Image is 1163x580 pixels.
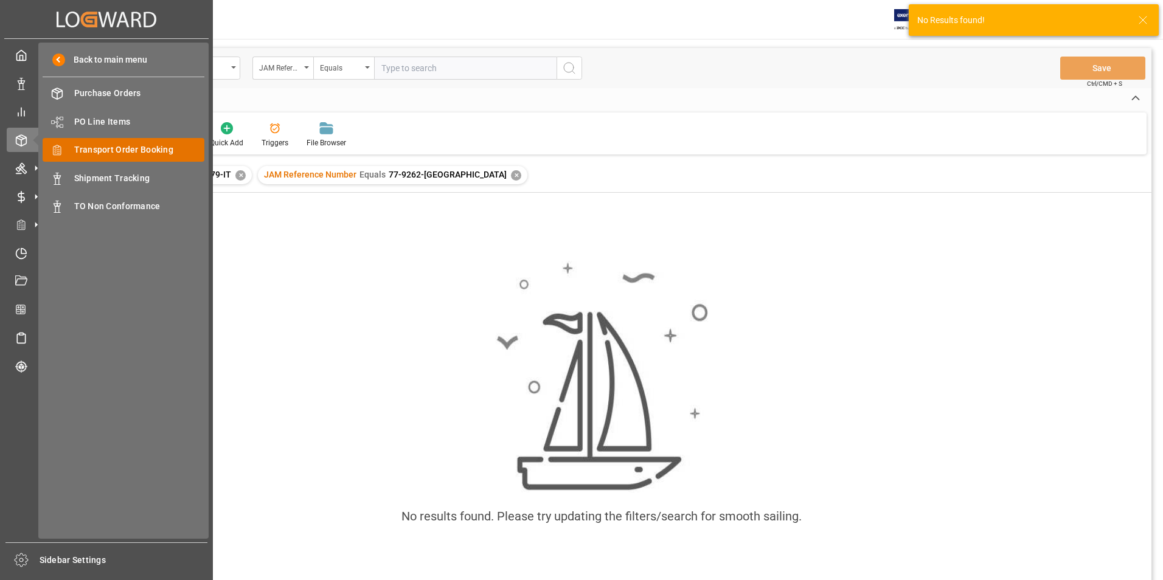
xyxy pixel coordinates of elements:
[43,195,204,218] a: TO Non Conformance
[1060,57,1145,80] button: Save
[495,261,708,493] img: smooth_sailing.jpeg
[40,554,208,567] span: Sidebar Settings
[894,9,936,30] img: Exertis%20JAM%20-%20Email%20Logo.jpg_1722504956.jpg
[259,60,300,74] div: JAM Reference Number
[74,143,205,156] span: Transport Order Booking
[1087,79,1122,88] span: Ctrl/CMD + S
[210,137,243,148] div: Quick Add
[359,170,386,179] span: Equals
[7,354,206,378] a: Tracking Shipment
[43,81,204,105] a: Purchase Orders
[7,241,206,264] a: Timeslot Management V2
[264,170,356,179] span: JAM Reference Number
[557,57,582,80] button: search button
[389,170,507,179] span: 77-9262-[GEOGRAPHIC_DATA]
[313,57,374,80] button: open menu
[320,60,361,74] div: Equals
[7,100,206,123] a: My Reports
[65,54,147,66] span: Back to main menu
[401,507,802,525] div: No results found. Please try updating the filters/search for smooth sailing.
[43,138,204,162] a: Transport Order Booking
[74,172,205,185] span: Shipment Tracking
[262,137,288,148] div: Triggers
[374,57,557,80] input: Type to search
[7,43,206,67] a: My Cockpit
[307,137,346,148] div: File Browser
[43,109,204,133] a: PO Line Items
[235,170,246,181] div: ✕
[7,71,206,95] a: Data Management
[43,166,204,190] a: Shipment Tracking
[7,326,206,350] a: Sailing Schedules
[74,87,205,100] span: Purchase Orders
[917,14,1127,27] div: No Results found!
[74,200,205,213] span: TO Non Conformance
[511,170,521,181] div: ✕
[7,297,206,321] a: CO2 Calculator
[7,269,206,293] a: Document Management
[252,57,313,80] button: open menu
[74,116,205,128] span: PO Line Items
